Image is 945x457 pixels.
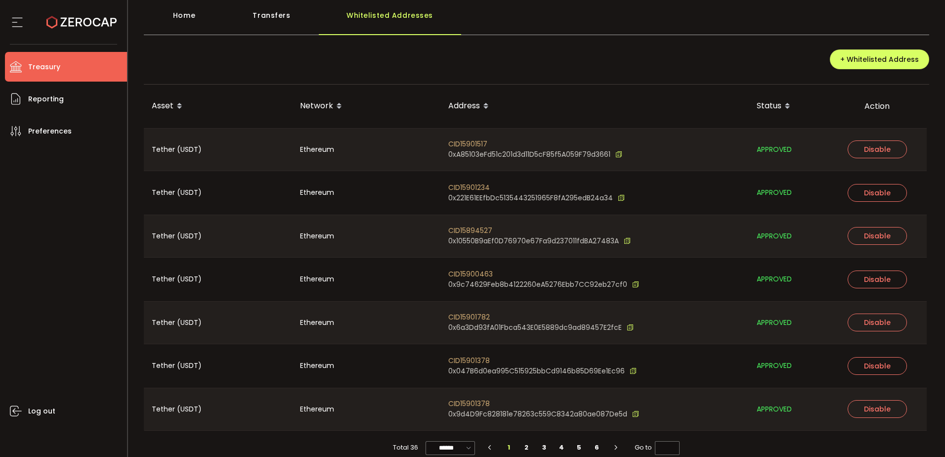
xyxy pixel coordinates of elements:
[152,230,202,242] span: Tether (USDT)
[448,149,610,160] span: 0xA85103eFd51c201d3d11D5cF85f5A059F79d3661
[500,441,518,455] li: 1
[840,54,919,64] span: + Whitelisted Address
[448,409,627,419] span: 0x9d4D9Fc828181e78263c559C8342a80ae087De5d
[448,236,619,246] span: 0x10550B9aEf0D76970e67Fa9d237011fdBA27483A
[28,92,64,106] span: Reporting
[300,360,334,371] span: Ethereum
[448,356,637,366] span: CID15901378
[517,441,535,455] li: 2
[848,140,907,158] button: Disable
[553,441,570,455] li: 4
[448,193,613,203] span: 0x221E61EEfbDc5135443251965F8fA295edB24a34
[300,187,334,198] span: Ethereum
[848,357,907,375] button: Disable
[152,274,202,285] span: Tether (USDT)
[848,271,907,288] button: Disable
[152,187,202,198] span: Tether (USDT)
[757,317,792,328] span: APPROVED
[757,274,792,285] span: APPROVED
[292,98,440,115] div: Network
[448,366,625,376] span: 0x047B6d0ea995C515925bbCd9146b85D69Ee1Ec96
[28,60,60,74] span: Treasury
[570,441,588,455] li: 5
[848,184,907,202] button: Disable
[757,187,792,198] span: APPROVED
[848,400,907,418] button: Disable
[757,360,792,371] span: APPROVED
[300,230,334,242] span: Ethereum
[864,231,891,241] span: Disable
[749,98,828,115] div: Status
[864,188,891,198] span: Disable
[448,269,639,279] span: CID15900463
[300,404,334,415] span: Ethereum
[830,49,929,69] button: + Whitelisted Address
[152,404,202,415] span: Tether (USDT)
[393,441,418,455] span: Total 36
[225,5,319,35] div: Transfers
[152,317,202,328] span: Tether (USDT)
[848,227,907,245] button: Disable
[448,312,634,322] span: CID15901782
[635,441,680,455] span: Go to
[757,144,792,155] span: APPROVED
[448,322,622,333] span: 0x6a3Dd93fA01Fbca543E0E5889dc9ad89457E2fcE
[319,5,461,35] div: Whitelisted Addresses
[588,441,605,455] li: 6
[448,226,631,236] span: CID15894527
[152,144,202,155] span: Tether (USDT)
[448,183,625,193] span: CID15901234
[28,124,72,138] span: Preferences
[448,279,627,290] span: 0x9c74629Feb8b4122260eA5276Ebb7CC92eb27cf0
[896,410,945,457] iframe: Chat Widget
[300,317,334,328] span: Ethereum
[448,399,639,409] span: CID15901378
[152,360,202,371] span: Tether (USDT)
[864,404,891,414] span: Disable
[300,144,334,155] span: Ethereum
[448,139,622,149] span: CID15901517
[864,274,891,284] span: Disable
[440,98,749,115] div: Address
[864,318,891,327] span: Disable
[757,230,792,242] span: APPROVED
[848,314,907,331] button: Disable
[144,98,292,115] div: Asset
[28,404,55,418] span: Log out
[864,361,891,371] span: Disable
[300,274,334,285] span: Ethereum
[535,441,553,455] li: 3
[864,144,891,154] span: Disable
[144,5,225,35] div: Home
[828,100,927,112] div: Action
[757,404,792,415] span: APPROVED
